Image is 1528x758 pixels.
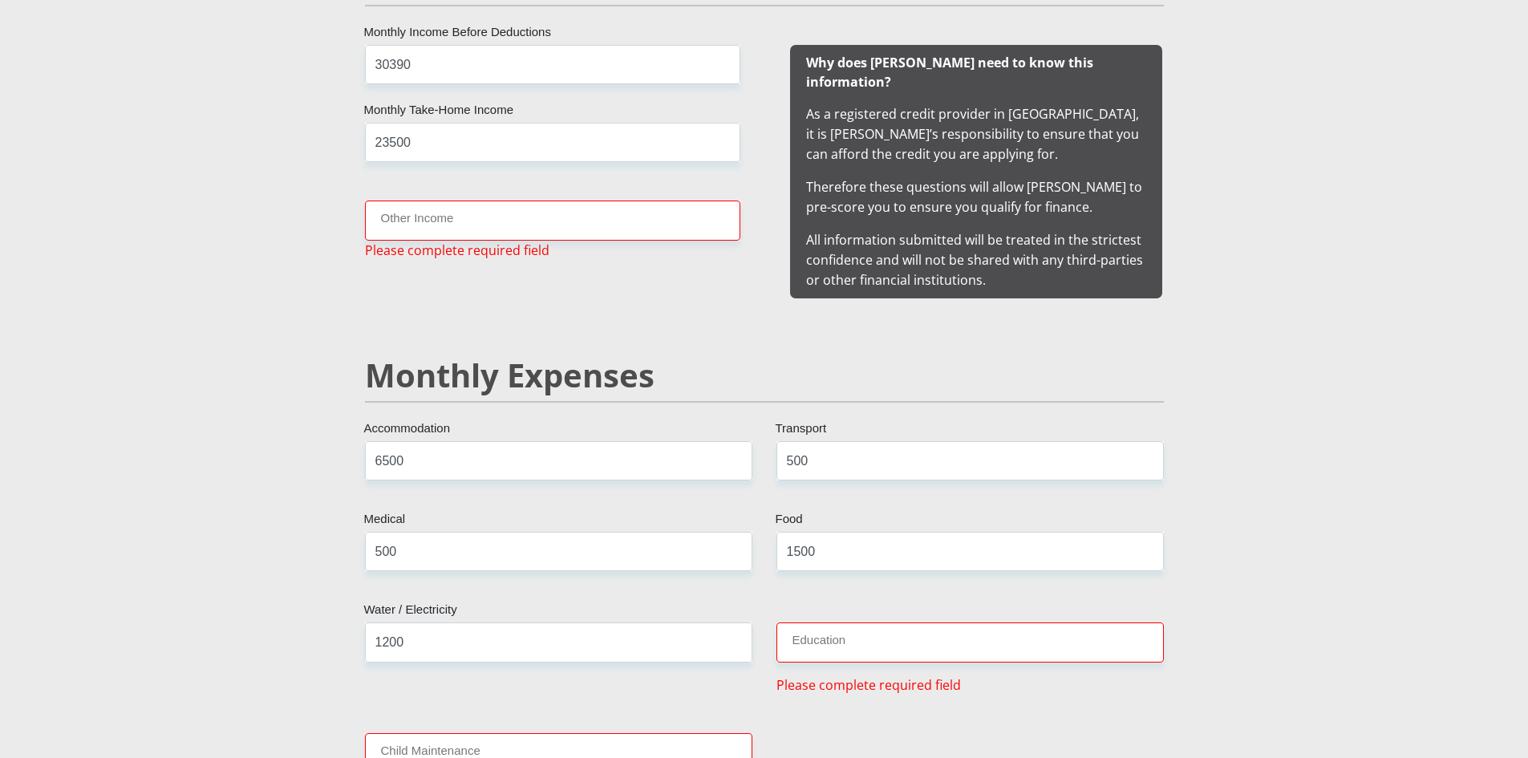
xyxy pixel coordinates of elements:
[776,532,1164,571] input: Expenses - Food
[806,54,1093,91] b: Why does [PERSON_NAME] need to know this information?
[806,53,1146,289] span: As a registered credit provider in [GEOGRAPHIC_DATA], it is [PERSON_NAME]’s responsibility to ens...
[776,622,1164,662] input: Expenses - Education
[776,441,1164,480] input: Expenses - Transport
[365,532,752,571] input: Expenses - Medical
[365,356,1164,395] h2: Monthly Expenses
[365,201,740,240] input: Other Income
[365,441,752,480] input: Expenses - Accommodation
[365,45,740,84] input: Monthly Income Before Deductions
[365,622,752,662] input: Expenses - Water/Electricity
[365,241,549,260] span: Please complete required field
[365,123,740,162] input: Monthly Take Home Income
[776,675,961,695] span: Please complete required field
